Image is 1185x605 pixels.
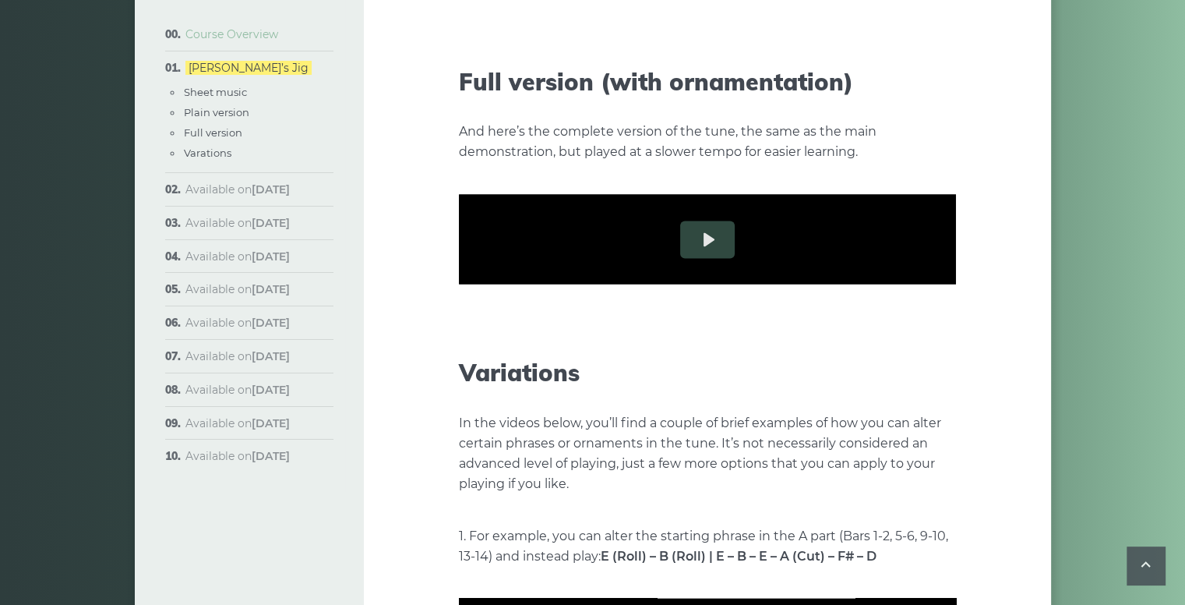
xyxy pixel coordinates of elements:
[252,383,290,397] strong: [DATE]
[184,106,249,119] a: Plain version
[185,383,290,397] span: Available on
[185,449,290,463] span: Available on
[252,216,290,230] strong: [DATE]
[185,416,290,430] span: Available on
[252,182,290,196] strong: [DATE]
[459,359,956,387] h2: Variations
[184,147,231,159] a: Varations
[252,349,290,363] strong: [DATE]
[252,449,290,463] strong: [DATE]
[459,68,956,96] h2: Full version (with ornamentation)
[459,122,956,162] p: And here’s the complete version of the tune, the same as the main demonstration, but played at a ...
[185,27,278,41] a: Course Overview
[185,216,290,230] span: Available on
[185,249,290,264] span: Available on
[184,86,247,98] a: Sheet music
[459,413,956,494] p: In the videos below, you’ll find a couple of brief examples of how you can alter certain phrases ...
[252,416,290,430] strong: [DATE]
[185,282,290,296] span: Available on
[185,61,312,75] a: [PERSON_NAME]’s Jig
[252,249,290,264] strong: [DATE]
[252,316,290,330] strong: [DATE]
[185,182,290,196] span: Available on
[252,282,290,296] strong: [DATE]
[185,316,290,330] span: Available on
[184,126,242,139] a: Full version
[601,549,876,564] strong: E (Roll) – B (Roll) | E – B – E – A (Cut) – F# – D
[459,526,956,567] p: 1. For example, you can alter the starting phrase in the A part (Bars 1-2, 5-6, 9-10, 13-14) and ...
[185,349,290,363] span: Available on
